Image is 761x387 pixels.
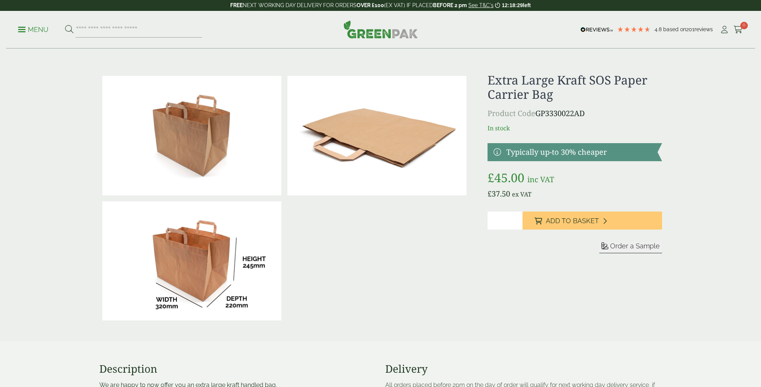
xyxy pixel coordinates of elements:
[488,73,662,102] h1: Extra Large Kraft SOS Paper Carrier Bag
[655,26,663,32] span: 4.8
[502,2,523,8] span: 12:18:29
[488,108,662,119] p: GP3330022AD
[663,26,686,32] span: Based on
[734,26,743,33] i: Cart
[512,190,532,198] span: ex VAT
[99,363,376,375] h3: Description
[230,2,243,8] strong: FREE
[580,27,613,32] img: REVIEWS.io
[694,26,713,32] span: reviews
[617,26,651,33] div: 4.79 Stars
[599,242,662,253] button: Order a Sample
[610,242,660,250] span: Order a Sample
[527,174,554,184] span: inc VAT
[488,124,662,133] p: In stock
[488,108,535,118] span: Product Code
[18,25,49,33] a: Menu
[357,2,384,8] strong: OVER £100
[343,20,418,38] img: GreenPak Supplies
[488,189,510,199] bdi: 37.50
[468,2,494,8] a: See T&C's
[720,26,729,33] i: My Account
[488,169,494,186] span: £
[734,24,743,35] a: 0
[546,217,599,225] span: Add to Basket
[686,26,694,32] span: 201
[740,22,748,29] span: 0
[488,189,492,199] span: £
[102,201,281,321] img: Extra Large Kraft Carrier 333022AD Open DIMS
[287,76,466,195] img: Extra Large Kraft Carrier 333022AD Flatpack
[523,212,662,230] button: Add to Basket
[488,169,524,186] bdi: 45.00
[102,76,281,195] img: Extra Large Kraft Carrier 333022AD Open
[523,2,531,8] span: left
[385,363,662,375] h3: Delivery
[433,2,467,8] strong: BEFORE 2 pm
[18,25,49,34] p: Menu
